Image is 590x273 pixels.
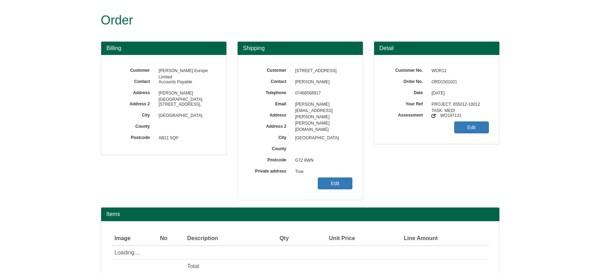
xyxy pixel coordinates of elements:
[157,232,184,246] th: No
[112,99,155,107] label: Address 2
[112,110,155,118] label: City
[248,88,292,96] label: Telephone
[385,99,428,107] label: Your Ref
[155,110,216,121] span: [GEOGRAPHIC_DATA]
[428,77,489,88] span: ORD1501021
[106,211,494,217] h2: Items
[248,144,292,152] label: County
[248,133,292,141] label: City
[184,232,260,246] th: Description
[106,45,221,51] h3: Billing
[292,166,352,177] span: True
[112,246,489,260] td: Loading....
[454,121,489,133] a: Edit
[292,133,352,144] span: [GEOGRAPHIC_DATA]
[292,155,352,166] span: G72 6WN
[248,166,292,174] label: Private address
[248,121,292,129] label: Address 2
[112,121,155,129] label: County
[385,65,428,73] label: Customer No.
[155,77,216,88] span: Accounts Payable
[155,65,216,77] span: [PERSON_NAME] Europe Limited
[385,110,428,118] label: Assessment
[155,99,216,110] span: [STREET_ADDRESS],
[155,88,216,99] span: [PERSON_NAME][GEOGRAPHIC_DATA]
[292,77,352,88] span: [PERSON_NAME]
[112,77,155,85] label: Contact
[292,65,352,77] span: [STREET_ADDRESS]
[101,13,473,27] h1: Order
[112,133,155,141] label: Postcode
[379,45,494,51] h3: Detail
[248,65,292,73] label: Customer
[292,232,358,246] th: Unit Price
[292,88,352,99] span: 07468568917
[318,177,352,189] a: Edit
[248,99,292,107] label: Email
[112,232,157,246] th: Image
[155,133,216,144] span: AB11 5QP
[428,65,489,77] span: WOR11
[385,88,428,96] label: Date
[112,65,155,73] label: Customer
[437,110,489,121] span: WO197131
[292,99,352,110] span: [PERSON_NAME][EMAIL_ADDRESS][PERSON_NAME][PERSON_NAME][DOMAIN_NAME]
[112,88,155,96] label: Address
[243,45,358,51] h3: Shipping
[428,88,489,99] span: [DATE]
[428,99,489,110] span: PROJECT: 655012-10012 TASK: MEDI
[248,110,292,118] label: Address
[358,232,441,246] th: Line Amount
[385,77,428,85] label: Order No.
[248,77,292,85] label: Contact
[260,232,292,246] th: Qty
[248,155,292,163] label: Postcode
